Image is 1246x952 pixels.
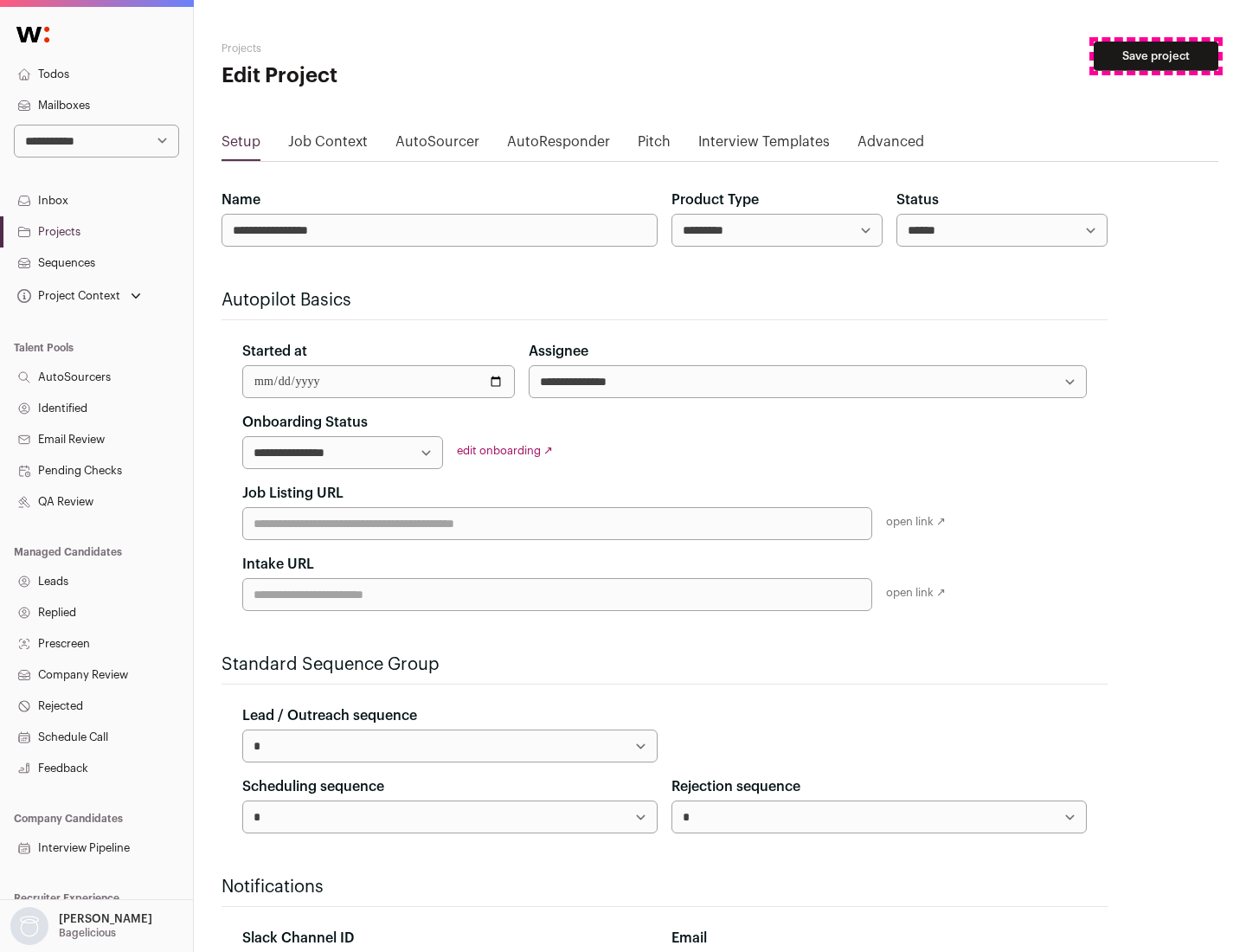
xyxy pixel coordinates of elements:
[288,132,368,159] a: Job Context
[242,483,344,504] label: Job Listing URL
[671,190,759,210] label: Product Type
[222,653,1108,677] h2: Standard Sequence Group
[7,907,156,945] button: Open dropdown
[222,42,554,55] h2: Projects
[507,132,610,159] a: AutoResponder
[14,289,120,303] div: Project Context
[457,445,553,456] a: edit onboarding ↗
[222,288,1108,312] h2: Autopilot Basics
[857,132,924,159] a: Advanced
[242,412,368,433] label: Onboarding Status
[242,705,417,726] label: Lead / Outreach sequence
[14,284,145,308] button: Open dropdown
[529,341,588,362] label: Assignee
[59,926,116,940] p: Bagelicious
[10,907,48,945] img: nopic.png
[896,190,939,210] label: Status
[242,928,354,949] label: Slack Channel ID
[222,62,554,90] h1: Edit Project
[671,928,1087,949] div: Email
[671,776,800,797] label: Rejection sequence
[638,132,671,159] a: Pitch
[59,912,152,926] p: [PERSON_NAME]
[242,776,384,797] label: Scheduling sequence
[222,132,260,159] a: Setup
[222,875,1108,899] h2: Notifications
[7,17,59,52] img: Wellfound
[1094,42,1218,71] button: Save project
[698,132,830,159] a: Interview Templates
[395,132,479,159] a: AutoSourcer
[222,190,260,210] label: Name
[242,341,307,362] label: Started at
[242,554,314,575] label: Intake URL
